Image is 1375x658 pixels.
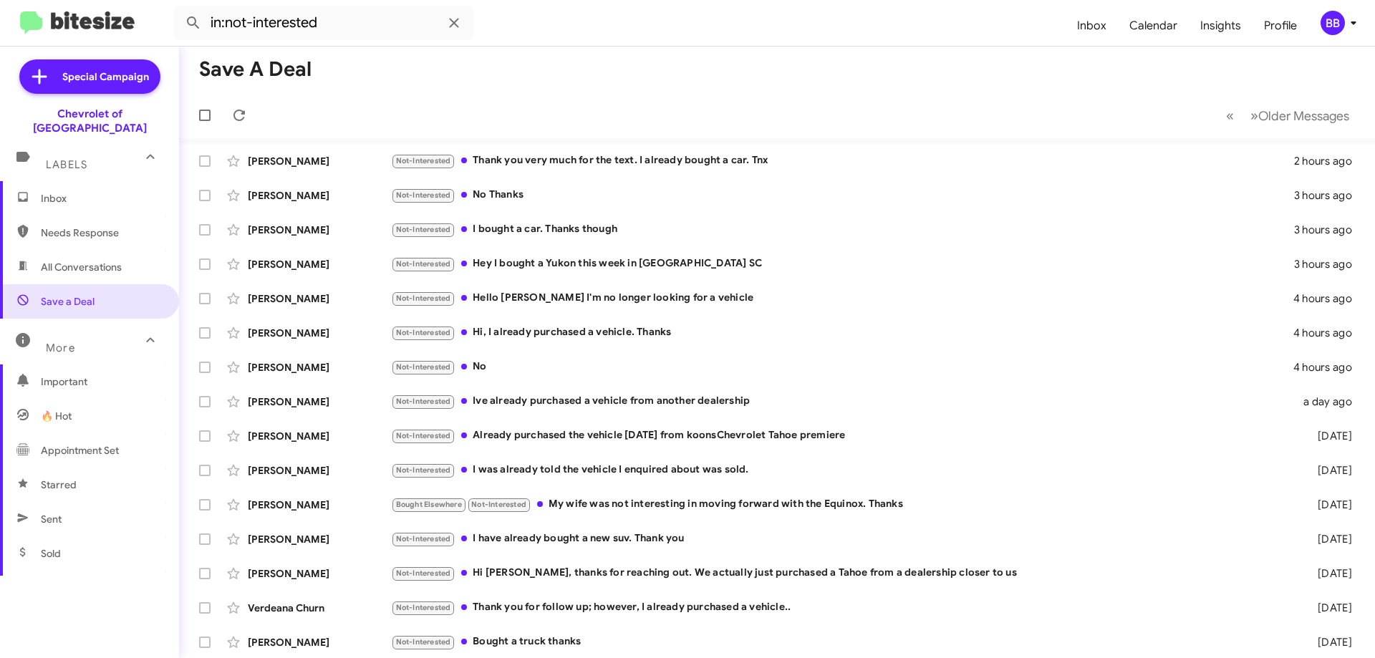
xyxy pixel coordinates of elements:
[1294,154,1364,168] div: 2 hours ago
[1293,360,1364,374] div: 4 hours ago
[391,393,1295,410] div: Ive already purchased a vehicle from another dealership
[391,496,1295,513] div: My wife was not interesting in moving forward with the Equinox. Thanks
[173,6,474,40] input: Search
[1295,395,1364,409] div: a day ago
[1295,532,1364,546] div: [DATE]
[248,291,391,306] div: [PERSON_NAME]
[1294,257,1364,271] div: 3 hours ago
[41,260,122,274] span: All Conversations
[1293,326,1364,340] div: 4 hours ago
[396,328,451,337] span: Not-Interested
[248,395,391,409] div: [PERSON_NAME]
[391,427,1295,444] div: Already purchased the vehicle [DATE] from koonsChevrolet Tahoe premiere
[391,634,1295,650] div: Bought a truck thanks
[248,498,391,512] div: [PERSON_NAME]
[19,59,160,94] a: Special Campaign
[248,532,391,546] div: [PERSON_NAME]
[248,257,391,271] div: [PERSON_NAME]
[46,342,75,354] span: More
[391,324,1293,341] div: Hi, I already purchased a vehicle. Thanks
[248,360,391,374] div: [PERSON_NAME]
[1308,11,1359,35] button: BB
[1189,5,1253,47] a: Insights
[1218,101,1358,130] nav: Page navigation example
[391,256,1294,272] div: Hey I bought a Yukon this week in [GEOGRAPHIC_DATA] SC
[391,359,1293,375] div: No
[1253,5,1308,47] a: Profile
[41,409,72,423] span: 🔥 Hot
[199,58,312,81] h1: Save a Deal
[41,546,61,561] span: Sold
[396,431,451,440] span: Not-Interested
[391,531,1295,547] div: I have already bought a new suv. Thank you
[391,462,1295,478] div: I was already told the vehicle I enquired about was sold.
[391,153,1294,169] div: Thank you very much for the text. I already bought a car. Tnx
[396,534,451,543] span: Not-Interested
[248,154,391,168] div: [PERSON_NAME]
[396,569,451,578] span: Not-Interested
[41,191,163,205] span: Inbox
[41,226,163,240] span: Needs Response
[396,603,451,612] span: Not-Interested
[396,190,451,200] span: Not-Interested
[396,362,451,372] span: Not-Interested
[1250,107,1258,125] span: »
[396,294,451,303] span: Not-Interested
[471,500,526,509] span: Not-Interested
[41,374,163,389] span: Important
[1226,107,1234,125] span: «
[62,69,149,84] span: Special Campaign
[248,463,391,478] div: [PERSON_NAME]
[396,156,451,165] span: Not-Interested
[396,637,451,647] span: Not-Interested
[41,478,77,492] span: Starred
[396,259,451,268] span: Not-Interested
[1295,463,1364,478] div: [DATE]
[1295,429,1364,443] div: [DATE]
[1321,11,1345,35] div: BB
[1294,188,1364,203] div: 3 hours ago
[1293,291,1364,306] div: 4 hours ago
[1066,5,1118,47] a: Inbox
[1242,101,1358,130] button: Next
[1295,566,1364,581] div: [DATE]
[1294,223,1364,237] div: 3 hours ago
[1295,498,1364,512] div: [DATE]
[248,188,391,203] div: [PERSON_NAME]
[391,599,1295,616] div: Thank you for follow up; however, I already purchased a vehicle..
[396,500,462,509] span: Bought Elsewhere
[46,158,87,171] span: Labels
[41,512,62,526] span: Sent
[248,601,391,615] div: Verdeana Churn
[41,443,119,458] span: Appointment Set
[391,565,1295,581] div: Hi [PERSON_NAME], thanks for reaching out. We actually just purchased a Tahoe from a dealership c...
[1258,108,1349,124] span: Older Messages
[248,566,391,581] div: [PERSON_NAME]
[396,465,451,475] span: Not-Interested
[396,225,451,234] span: Not-Interested
[1118,5,1189,47] a: Calendar
[391,221,1294,238] div: I bought a car. Thanks though
[41,294,95,309] span: Save a Deal
[1217,101,1243,130] button: Previous
[1295,635,1364,649] div: [DATE]
[391,290,1293,306] div: Hello [PERSON_NAME] I'm no longer looking for a vehicle
[248,326,391,340] div: [PERSON_NAME]
[396,397,451,406] span: Not-Interested
[248,429,391,443] div: [PERSON_NAME]
[1295,601,1364,615] div: [DATE]
[248,635,391,649] div: [PERSON_NAME]
[248,223,391,237] div: [PERSON_NAME]
[391,187,1294,203] div: No Thanks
